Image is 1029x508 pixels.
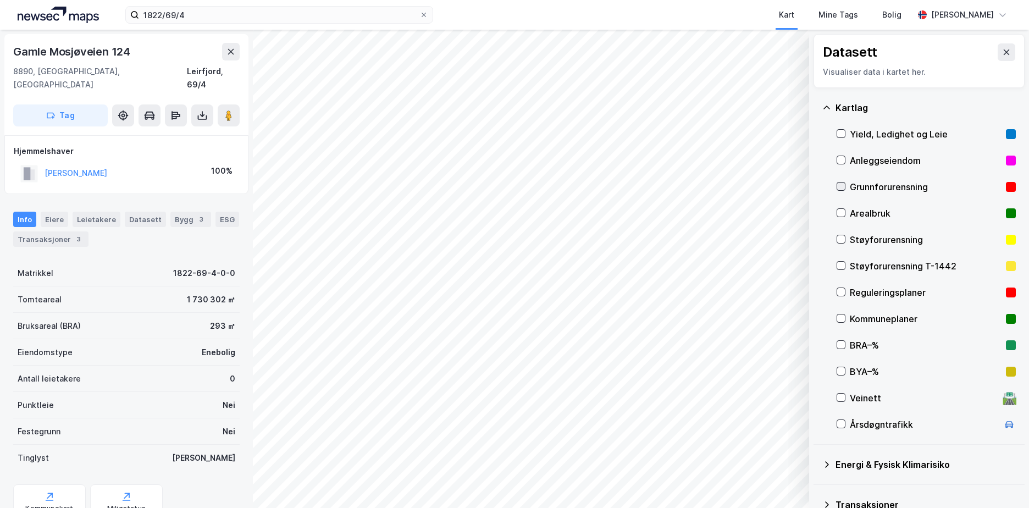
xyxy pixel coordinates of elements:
div: 🛣️ [1002,391,1017,405]
div: Støyforurensning [850,233,1002,246]
div: Kartlag [836,101,1016,114]
div: [PERSON_NAME] [931,8,994,21]
div: Tomteareal [18,293,62,306]
div: Festegrunn [18,425,60,438]
div: [PERSON_NAME] [172,451,235,465]
div: ESG [215,212,239,227]
div: Visualiser data i kartet her. [823,65,1015,79]
div: 3 [196,214,207,225]
div: Kart [779,8,794,21]
div: Kommuneplaner [850,312,1002,325]
div: Yield, Ledighet og Leie [850,128,1002,141]
div: Matrikkel [18,267,53,280]
div: Bygg [170,212,211,227]
div: Info [13,212,36,227]
div: 8890, [GEOGRAPHIC_DATA], [GEOGRAPHIC_DATA] [13,65,187,91]
div: Reguleringsplaner [850,286,1002,299]
button: Tag [13,104,108,126]
div: BRA–% [850,339,1002,352]
div: 3 [73,234,84,245]
div: Arealbruk [850,207,1002,220]
input: Søk på adresse, matrikkel, gårdeiere, leietakere eller personer [139,7,419,23]
div: Antall leietakere [18,372,81,385]
div: Eiere [41,212,68,227]
div: Nei [223,425,235,438]
div: Punktleie [18,399,54,412]
div: Bolig [882,8,901,21]
div: Hjemmelshaver [14,145,239,158]
iframe: Chat Widget [974,455,1029,508]
div: Datasett [125,212,166,227]
div: Støyforurensning T-1442 [850,259,1002,273]
div: Bruksareal (BRA) [18,319,81,333]
div: Leietakere [73,212,120,227]
div: Mine Tags [818,8,858,21]
div: Anleggseiendom [850,154,1002,167]
div: Gamle Mosjøveien 124 [13,43,132,60]
div: Årsdøgntrafikk [850,418,998,431]
div: Transaksjoner [13,231,88,247]
div: Eiendomstype [18,346,73,359]
img: logo.a4113a55bc3d86da70a041830d287a7e.svg [18,7,99,23]
div: 1 730 302 ㎡ [187,293,235,306]
div: 293 ㎡ [210,319,235,333]
div: Leirfjord, 69/4 [187,65,240,91]
div: Tinglyst [18,451,49,465]
div: Datasett [823,43,877,61]
div: Veinett [850,391,998,405]
div: Energi & Fysisk Klimarisiko [836,458,1016,471]
div: Grunnforurensning [850,180,1002,194]
div: 0 [230,372,235,385]
div: Nei [223,399,235,412]
div: 100% [211,164,233,178]
div: 1822-69-4-0-0 [173,267,235,280]
div: Enebolig [202,346,235,359]
div: BYA–% [850,365,1002,378]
